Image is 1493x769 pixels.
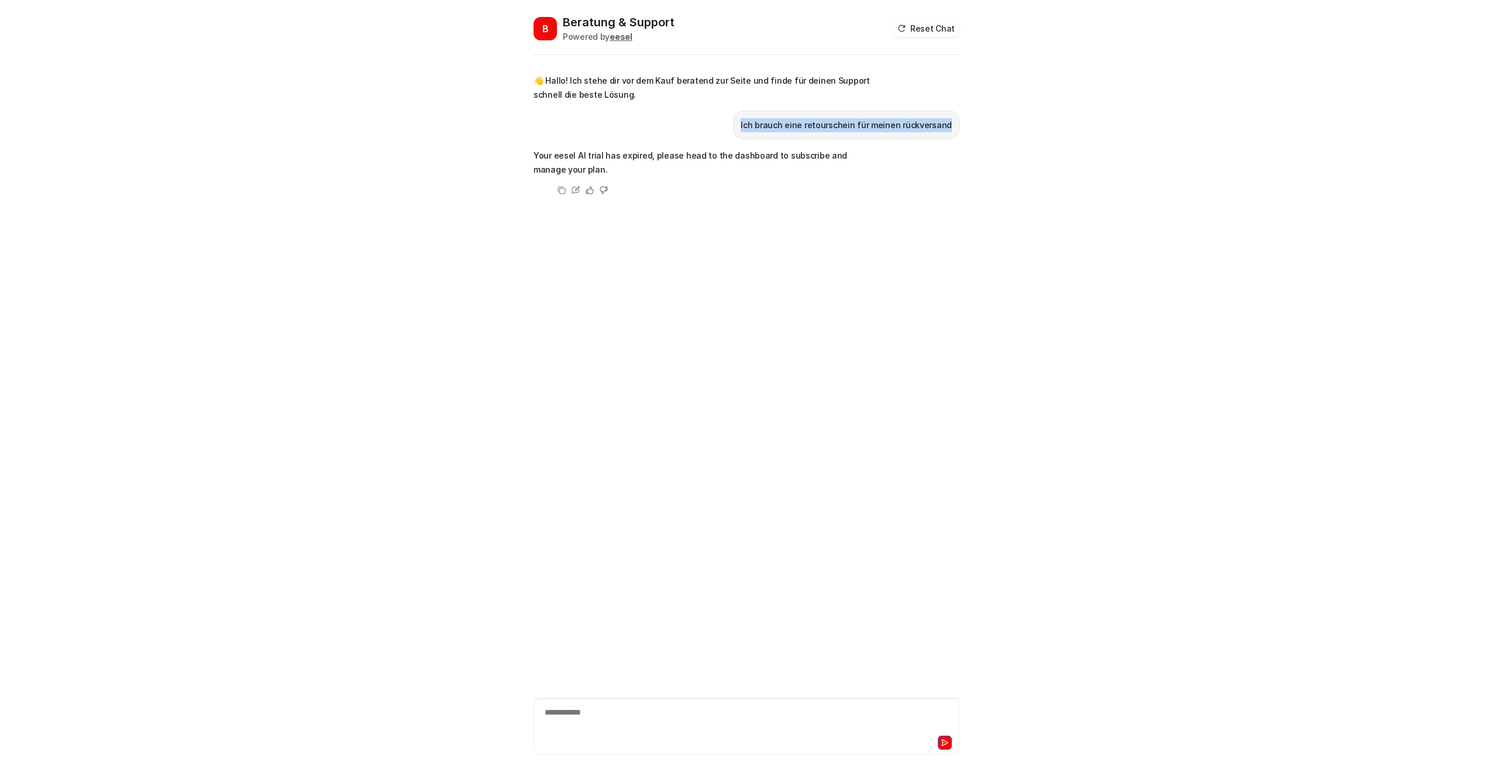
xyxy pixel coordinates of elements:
span: B [534,17,557,40]
div: Powered by [563,30,675,43]
p: Ich brauch eine retourschein für meinen rückversand [741,118,952,132]
b: eesel [610,32,632,42]
button: Reset Chat [894,20,959,37]
p: 👋 Hallo! Ich stehe dir vor dem Kauf beratend zur Seite und finde für deinen Support schnell die b... [534,74,876,102]
p: Your eesel AI trial has expired, please head to the dashboard to subscribe and manage your plan. [534,149,876,177]
h2: Beratung & Support [563,14,675,30]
